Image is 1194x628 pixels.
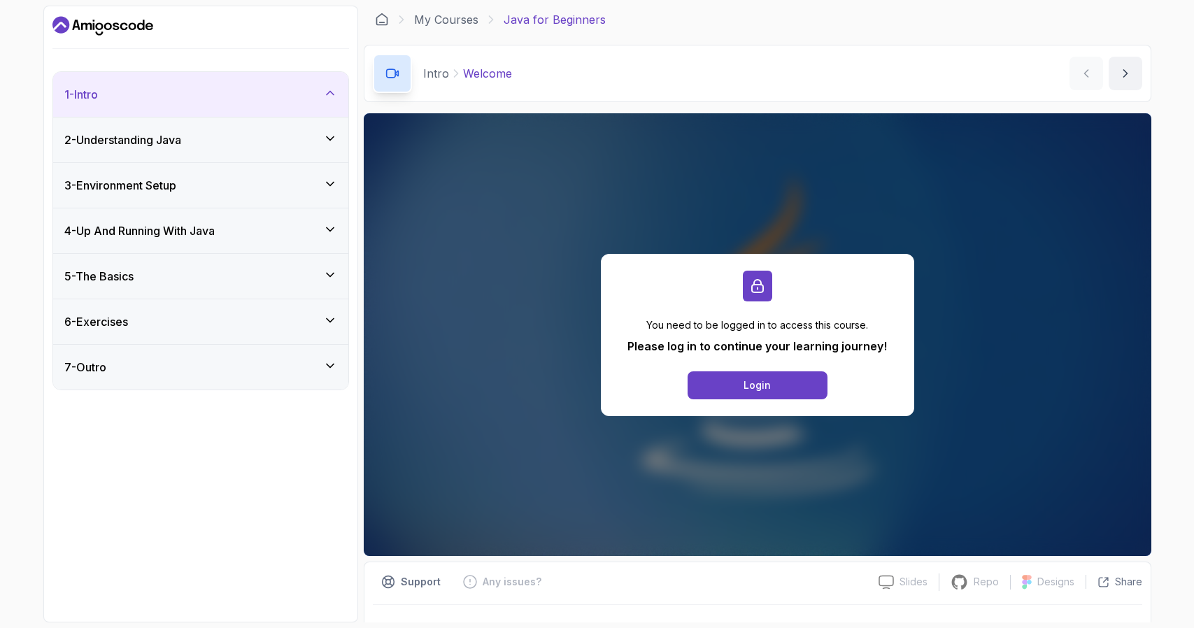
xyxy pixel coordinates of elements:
[53,117,348,162] button: 2-Understanding Java
[627,338,887,355] p: Please log in to continue your learning journey!
[504,11,606,28] p: Java for Beginners
[900,575,928,589] p: Slides
[53,254,348,299] button: 5-The Basics
[373,571,449,593] button: Support button
[53,72,348,117] button: 1-Intro
[64,131,181,148] h3: 2 - Understanding Java
[64,222,215,239] h3: 4 - Up And Running With Java
[52,15,153,37] a: Dashboard
[64,86,98,103] h3: 1 - Intro
[463,65,512,82] p: Welcome
[1115,575,1142,589] p: Share
[1069,57,1103,90] button: previous content
[1037,575,1074,589] p: Designs
[53,163,348,208] button: 3-Environment Setup
[414,11,478,28] a: My Courses
[64,268,134,285] h3: 5 - The Basics
[53,299,348,344] button: 6-Exercises
[688,371,827,399] button: Login
[1086,575,1142,589] button: Share
[64,359,106,376] h3: 7 - Outro
[375,13,389,27] a: Dashboard
[401,575,441,589] p: Support
[53,345,348,390] button: 7-Outro
[64,177,176,194] h3: 3 - Environment Setup
[1109,57,1142,90] button: next content
[423,65,449,82] p: Intro
[627,318,887,332] p: You need to be logged in to access this course.
[744,378,771,392] div: Login
[64,313,128,330] h3: 6 - Exercises
[53,208,348,253] button: 4-Up And Running With Java
[483,575,541,589] p: Any issues?
[974,575,999,589] p: Repo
